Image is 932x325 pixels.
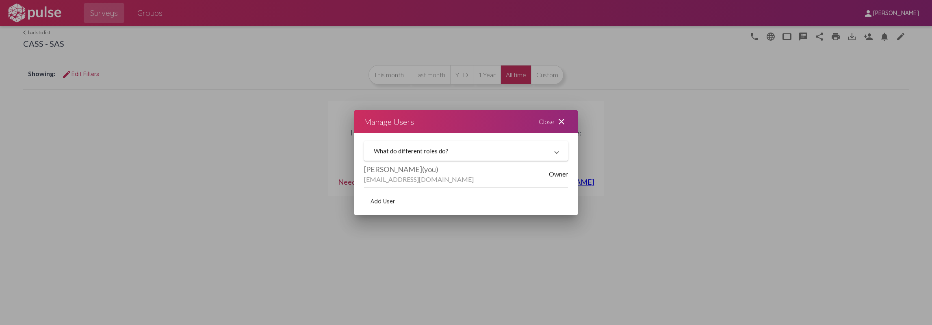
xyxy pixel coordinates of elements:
[364,165,549,174] div: [PERSON_NAME]
[529,110,578,133] div: Close
[364,194,401,209] button: add user
[364,115,414,128] div: Manage Users
[374,147,548,155] mat-panel-title: What do different roles do?
[364,175,549,183] div: [EMAIL_ADDRESS][DOMAIN_NAME]
[422,165,438,174] span: (you)
[364,141,568,161] mat-expansion-panel-header: What do different roles do?
[557,117,566,127] mat-icon: close
[549,170,568,178] span: Owner
[371,198,395,205] span: Add User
